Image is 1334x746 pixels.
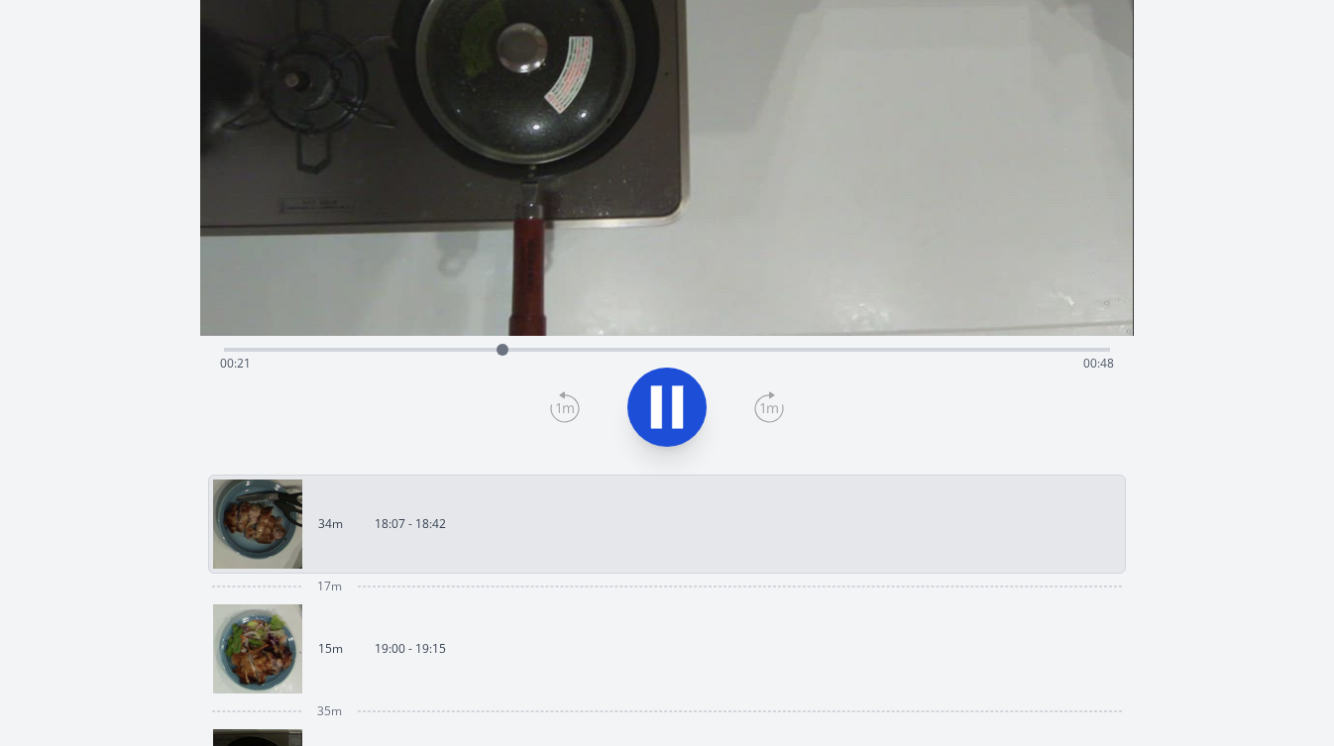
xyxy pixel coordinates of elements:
[375,641,446,657] p: 19:00 - 19:15
[1083,355,1114,372] span: 00:48
[318,516,343,532] p: 34m
[317,579,342,594] span: 17m
[317,703,342,719] span: 35m
[220,355,251,372] span: 00:21
[213,480,302,569] img: 250824090820_thumb.jpeg
[318,641,343,657] p: 15m
[213,604,302,693] img: 250824100102_thumb.jpeg
[375,516,446,532] p: 18:07 - 18:42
